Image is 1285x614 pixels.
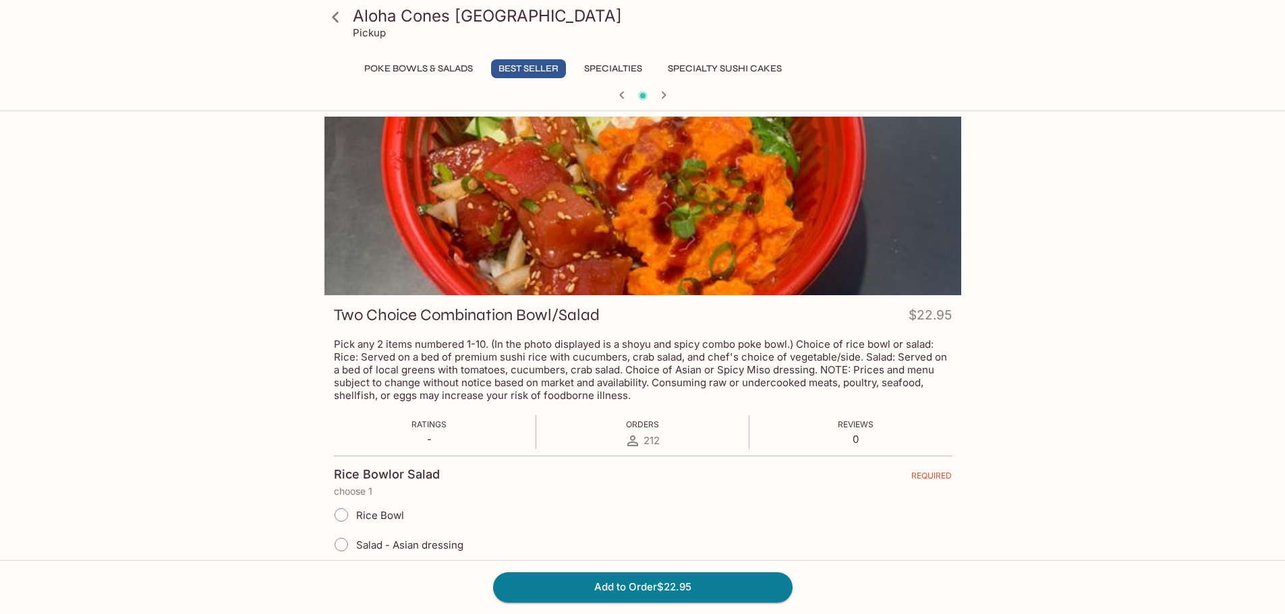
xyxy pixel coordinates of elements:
[838,419,874,429] span: Reviews
[356,539,463,551] span: Salad - Asian dressing
[493,572,793,602] button: Add to Order$22.95
[334,486,952,497] p: choose 1
[334,305,600,326] h3: Two Choice Combination Bowl/Salad
[411,433,447,446] p: -
[356,509,404,522] span: Rice Bowl
[644,434,660,447] span: 212
[353,26,386,39] p: Pickup
[334,467,440,482] h4: Rice Bowlor Salad
[357,59,480,78] button: Poke Bowls & Salads
[577,59,650,78] button: Specialties
[660,59,789,78] button: Specialty Sushi Cakes
[324,117,961,295] div: Two Choice Combination Bowl/Salad
[491,59,566,78] button: Best Seller
[911,470,952,486] span: REQUIRED
[626,419,659,429] span: Orders
[334,338,952,402] p: Pick any 2 items numbered 1-10. (In the photo displayed is a shoyu and spicy combo poke bowl.) Ch...
[909,305,952,331] h4: $22.95
[838,433,874,446] p: 0
[411,419,447,429] span: Ratings
[353,5,956,26] h3: Aloha Cones [GEOGRAPHIC_DATA]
